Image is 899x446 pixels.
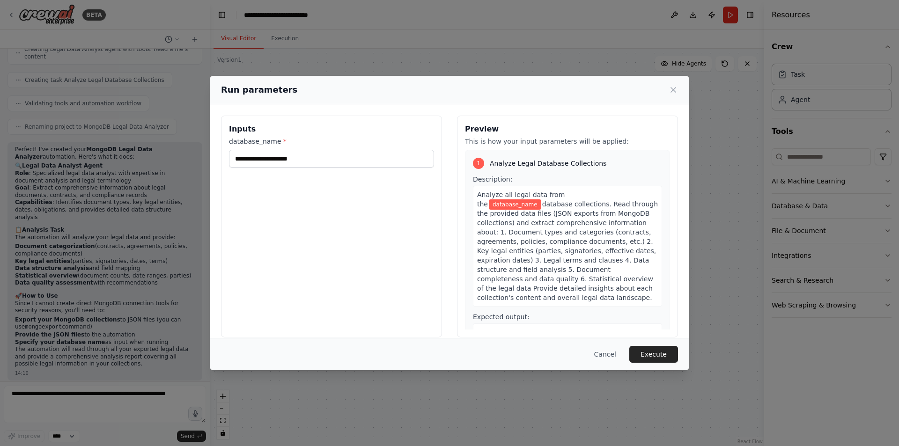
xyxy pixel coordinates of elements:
span: Description: [473,175,512,183]
span: A comprehensive legal data analysis report in markdown format that includes: - Executive summary ... [477,329,654,355]
span: Analyze Legal Database Collections [490,159,606,168]
button: Cancel [587,346,624,363]
label: database_name [229,137,434,146]
span: Variable: database_name [489,199,541,210]
div: 1 [473,158,484,169]
h3: Inputs [229,124,434,135]
h2: Run parameters [221,83,297,96]
span: database collections. Read through the provided data files (JSON exports from MongoDB collections... [477,200,658,301]
span: Analyze all legal data from the [477,191,565,208]
p: This is how your input parameters will be applied: [465,137,670,146]
button: Execute [629,346,678,363]
span: Expected output: [473,313,530,321]
h3: Preview [465,124,670,135]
